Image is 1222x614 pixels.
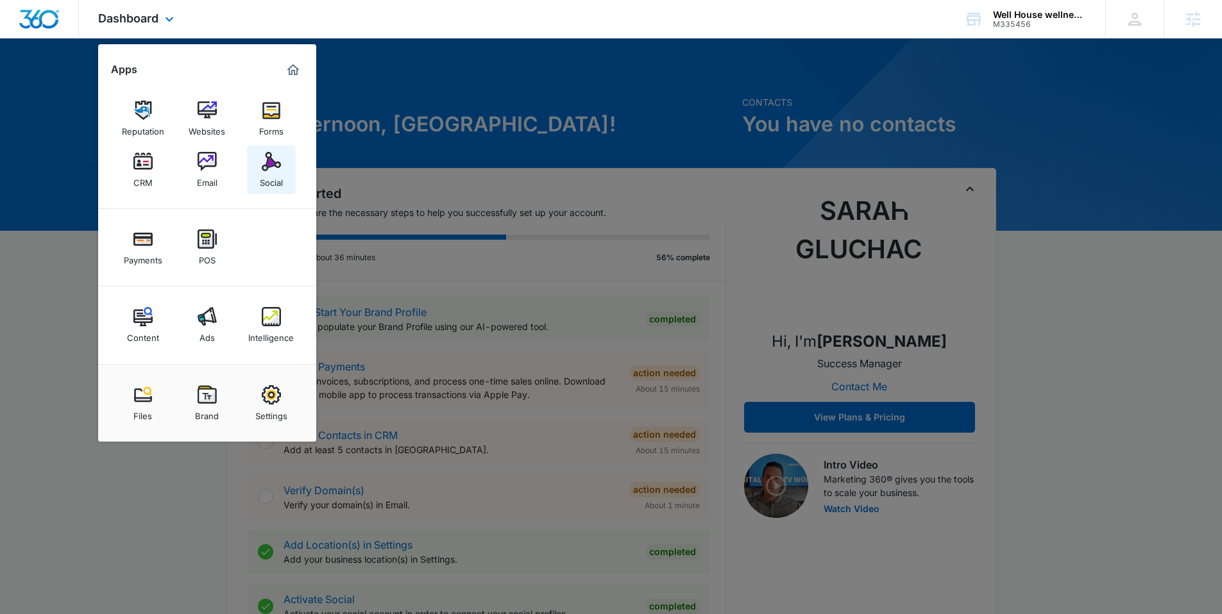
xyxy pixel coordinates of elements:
[197,171,217,188] div: Email
[248,326,294,343] div: Intelligence
[119,145,167,194] a: CRM
[33,33,141,44] div: Domain: [DOMAIN_NAME]
[119,379,167,427] a: Files
[36,21,63,31] div: v 4.0.25
[247,145,296,194] a: Social
[122,120,164,137] div: Reputation
[98,12,158,25] span: Dashboard
[21,21,31,31] img: logo_orange.svg
[128,74,138,85] img: tab_keywords_by_traffic_grey.svg
[283,60,303,80] a: Marketing 360® Dashboard
[35,74,45,85] img: tab_domain_overview_orange.svg
[247,379,296,427] a: Settings
[127,326,159,343] div: Content
[183,94,232,143] a: Websites
[183,379,232,427] a: Brand
[49,76,115,84] div: Domain Overview
[183,301,232,349] a: Ads
[111,63,137,76] h2: Apps
[124,249,162,265] div: Payments
[119,301,167,349] a: Content
[255,404,287,421] div: Settings
[259,120,284,137] div: Forms
[142,76,216,84] div: Keywords by Traffic
[993,20,1087,29] div: account id
[247,301,296,349] a: Intelligence
[133,171,153,188] div: CRM
[247,94,296,143] a: Forms
[199,326,215,343] div: Ads
[21,33,31,44] img: website_grey.svg
[195,404,219,421] div: Brand
[260,171,283,188] div: Social
[993,10,1087,20] div: account name
[119,94,167,143] a: Reputation
[183,145,232,194] a: Email
[189,120,225,137] div: Websites
[199,249,216,265] div: POS
[183,223,232,272] a: POS
[133,404,152,421] div: Files
[119,223,167,272] a: Payments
